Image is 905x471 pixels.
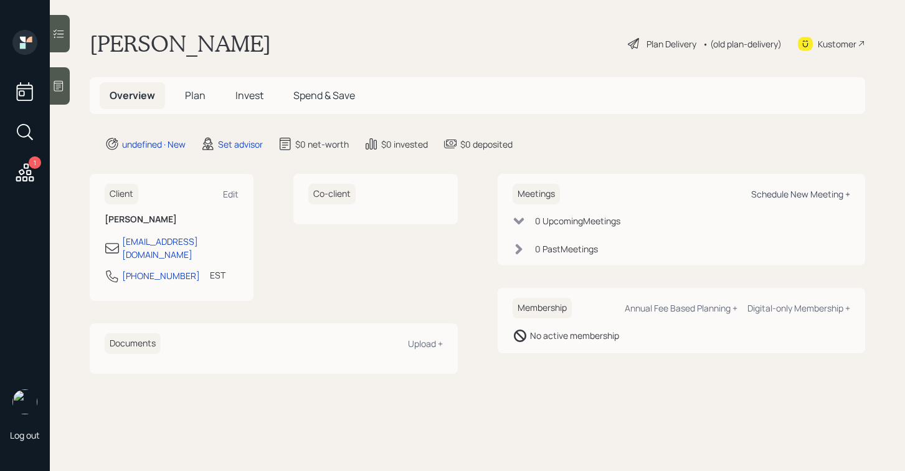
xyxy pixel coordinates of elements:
div: $0 net-worth [295,138,349,151]
div: Digital-only Membership + [747,302,850,314]
div: Log out [10,429,40,441]
div: Upload + [408,338,443,350]
h6: Meetings [513,184,560,204]
div: Schedule New Meeting + [751,188,850,200]
div: 0 Upcoming Meeting s [535,214,620,227]
h6: Co-client [308,184,356,204]
div: undefined · New [122,138,186,151]
span: Overview [110,88,155,102]
div: Edit [223,188,239,200]
div: 1 [29,156,41,169]
div: [PHONE_NUMBER] [122,269,200,282]
h6: [PERSON_NAME] [105,214,239,225]
h6: Documents [105,333,161,354]
div: Kustomer [818,37,856,50]
div: No active membership [530,329,619,342]
div: $0 invested [381,138,428,151]
img: robby-grisanti-headshot.png [12,389,37,414]
h6: Membership [513,298,572,318]
span: Spend & Save [293,88,355,102]
span: Plan [185,88,206,102]
h1: [PERSON_NAME] [90,30,271,57]
div: Plan Delivery [647,37,696,50]
div: 0 Past Meeting s [535,242,598,255]
div: Set advisor [218,138,263,151]
h6: Client [105,184,138,204]
div: • (old plan-delivery) [703,37,782,50]
span: Invest [235,88,263,102]
div: $0 deposited [460,138,513,151]
div: Annual Fee Based Planning + [625,302,737,314]
div: [EMAIL_ADDRESS][DOMAIN_NAME] [122,235,239,261]
div: EST [210,269,225,282]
